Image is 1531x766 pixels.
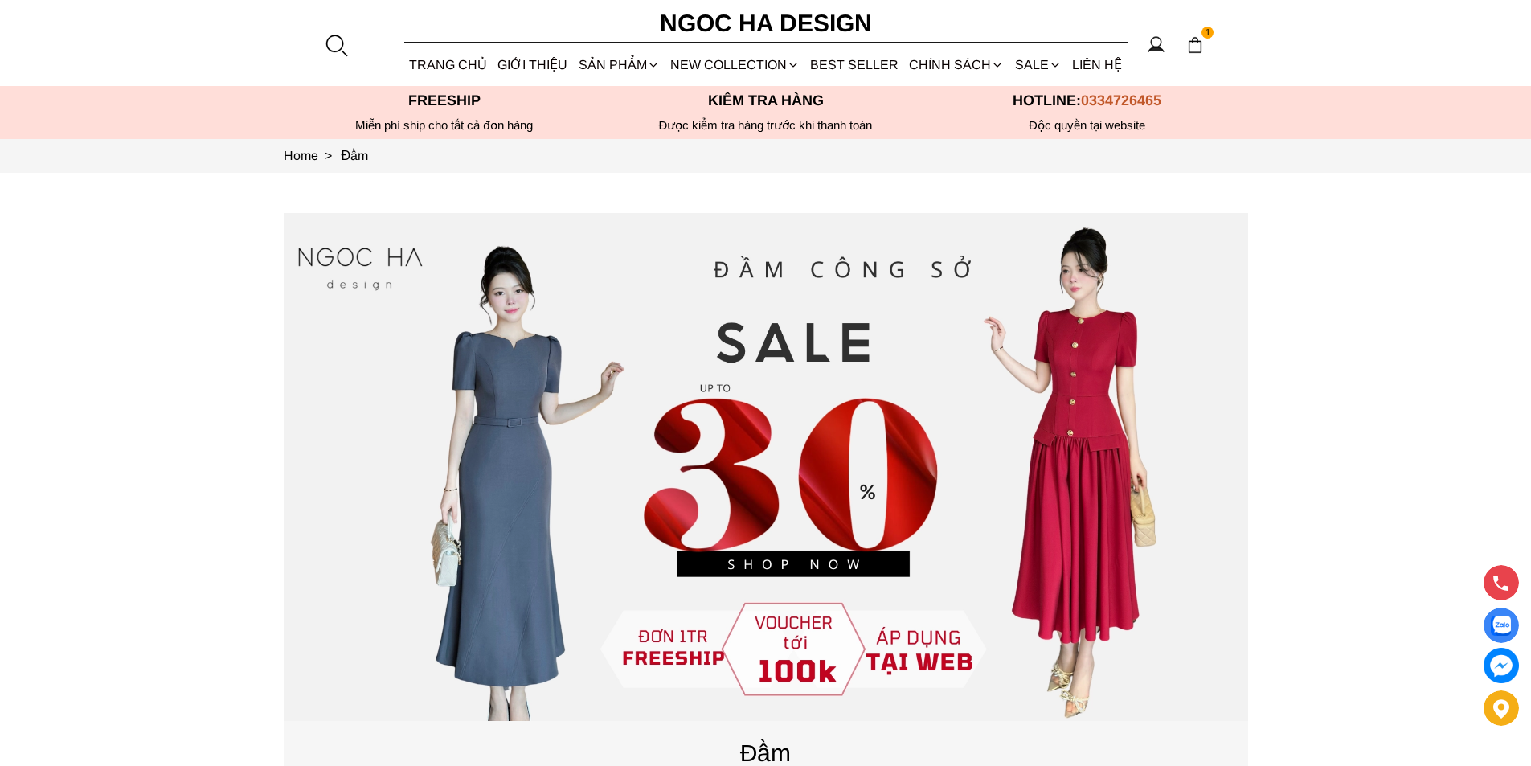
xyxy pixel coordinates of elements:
a: Link to Home [284,149,342,162]
p: Freeship [284,92,605,109]
p: Được kiểm tra hàng trước khi thanh toán [605,118,927,133]
a: LIÊN HỆ [1066,43,1127,86]
div: Miễn phí ship cho tất cả đơn hàng [284,118,605,133]
font: Kiểm tra hàng [708,92,824,109]
a: NEW COLLECTION [665,43,804,86]
img: Display image [1491,616,1511,636]
span: 1 [1201,27,1214,39]
a: messenger [1484,648,1519,683]
a: BEST SELLER [805,43,904,86]
span: > [318,149,338,162]
a: GIỚI THIỆU [493,43,573,86]
a: Ngoc Ha Design [645,4,886,43]
span: 0334726465 [1081,92,1161,109]
a: SALE [1009,43,1066,86]
a: TRANG CHỦ [404,43,493,86]
h6: Độc quyền tại website [927,118,1248,133]
a: Display image [1484,608,1519,643]
a: Link to Đầm [342,149,369,162]
img: img-CART-ICON-ksit0nf1 [1186,36,1204,54]
p: Hotline: [927,92,1248,109]
div: Chính sách [904,43,1009,86]
div: SẢN PHẨM [573,43,665,86]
